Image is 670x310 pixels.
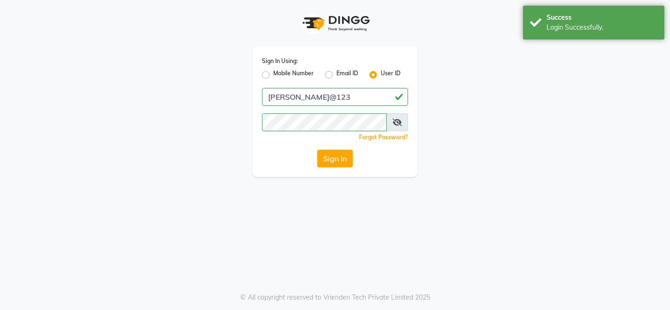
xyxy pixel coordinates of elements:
[336,69,358,80] label: Email ID
[547,13,657,23] div: Success
[262,88,408,106] input: Username
[381,69,400,80] label: User ID
[359,134,408,141] a: Forgot Password?
[317,150,353,167] button: Sign In
[273,69,314,80] label: Mobile Number
[297,9,373,37] img: logo1.svg
[262,57,298,65] label: Sign In Using:
[262,113,387,131] input: Username
[547,23,657,32] div: Login Successfully.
